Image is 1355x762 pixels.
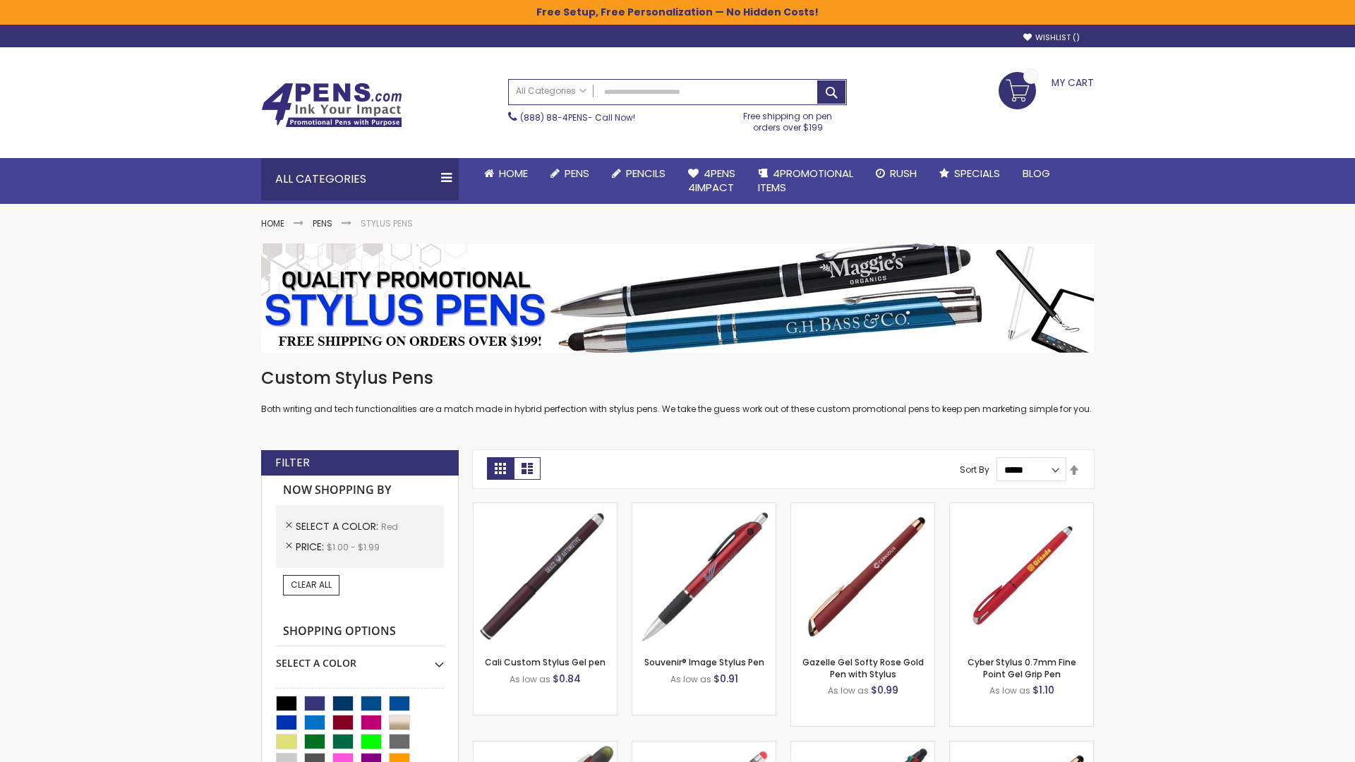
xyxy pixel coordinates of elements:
strong: Stylus Pens [361,217,413,229]
a: 4PROMOTIONALITEMS [747,158,865,204]
span: All Categories [516,85,586,97]
span: $0.84 [553,672,581,686]
img: 4Pens Custom Pens and Promotional Products [261,83,402,128]
div: Both writing and tech functionalities are a match made in hybrid perfection with stylus pens. We ... [261,367,1094,416]
a: Pens [539,158,601,189]
a: Home [261,217,284,229]
img: Gazelle Gel Softy Rose Gold Pen with Stylus-Red [791,503,934,646]
img: Cyber Stylus 0.7mm Fine Point Gel Grip Pen-Red [950,503,1093,646]
a: Blog [1011,158,1061,189]
span: $1.00 - $1.99 [327,541,380,553]
span: Rush [890,166,917,181]
span: Specials [954,166,1000,181]
a: Cali Custom Stylus Gel pen [485,656,606,668]
span: Blog [1023,166,1050,181]
a: Specials [928,158,1011,189]
a: Gazelle Gel Softy Rose Gold Pen with Stylus [802,656,924,679]
a: Gazelle Gel Softy Rose Gold Pen with Stylus-Red [791,502,934,514]
span: $1.10 [1032,683,1054,697]
a: Souvenir® Jalan Highlighter Stylus Pen Combo-Red [474,741,617,753]
span: 4Pens 4impact [688,166,735,195]
span: $0.91 [713,672,738,686]
span: Home [499,166,528,181]
span: Clear All [291,579,332,591]
a: Orbitor 4 Color Assorted Ink Metallic Stylus Pens-Red [791,741,934,753]
a: Islander Softy Gel with Stylus - ColorJet Imprint-Red [632,741,776,753]
span: Pencils [626,166,666,181]
span: $0.99 [871,683,898,697]
a: (888) 88-4PENS [520,111,588,123]
strong: Shopping Options [276,617,444,647]
span: Red [381,521,398,533]
strong: Grid [487,457,514,480]
span: As low as [828,684,869,696]
label: Sort By [960,464,989,476]
a: Pens [313,217,332,229]
a: Cyber Stylus 0.7mm Fine Point Gel Grip Pen-Red [950,502,1093,514]
a: Clear All [283,575,339,595]
a: Gazelle Gel Softy Rose Gold Pen with Stylus - ColorJet-Red [950,741,1093,753]
span: Pens [565,166,589,181]
span: Select A Color [296,519,381,533]
div: Select A Color [276,646,444,670]
span: - Call Now! [520,111,635,123]
a: Cali Custom Stylus Gel pen-Red [474,502,617,514]
a: Souvenir® Image Stylus Pen [644,656,764,668]
a: Home [473,158,539,189]
span: 4PROMOTIONAL ITEMS [758,166,853,195]
span: As low as [989,684,1030,696]
span: As low as [510,673,550,685]
span: As low as [670,673,711,685]
a: Pencils [601,158,677,189]
img: Cali Custom Stylus Gel pen-Red [474,503,617,646]
span: Price [296,540,327,554]
a: Rush [865,158,928,189]
h1: Custom Stylus Pens [261,367,1094,389]
strong: Now Shopping by [276,476,444,505]
div: All Categories [261,158,459,200]
a: Cyber Stylus 0.7mm Fine Point Gel Grip Pen [968,656,1076,679]
a: Wishlist [1023,32,1080,43]
a: 4Pens4impact [677,158,747,204]
img: Souvenir® Image Stylus Pen-Red [632,503,776,646]
div: Free shipping on pen orders over $199 [729,105,848,133]
a: All Categories [509,80,594,103]
strong: Filter [275,455,310,471]
img: Stylus Pens [261,243,1094,353]
a: Souvenir® Image Stylus Pen-Red [632,502,776,514]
